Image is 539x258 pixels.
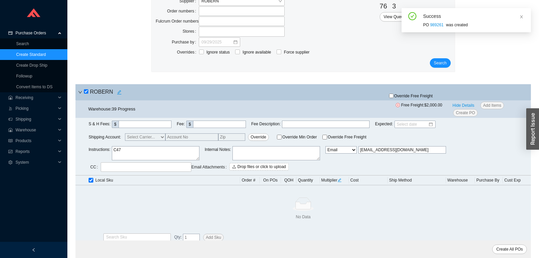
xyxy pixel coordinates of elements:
[282,135,317,139] span: Override Min Order
[205,146,231,162] span: Internal Notes :
[388,175,446,185] th: Ship Method
[115,90,124,95] span: edit
[496,246,523,253] span: Create All POs
[8,139,13,143] span: read
[380,2,387,10] span: 76
[281,49,312,56] span: Force supplier
[201,39,233,45] input: 09/29/2025
[277,135,282,139] input: Override Min Order
[408,12,416,22] span: check-circle
[16,74,32,78] a: Followup
[237,163,286,170] span: Drop files or click to upload
[174,235,181,239] span: Qty
[232,165,236,169] span: upload
[77,214,530,220] div: No Data
[260,175,281,185] th: On POs
[240,49,274,56] span: Ignore available
[349,175,388,185] th: Cost
[394,94,433,98] span: Override Free Freight
[328,135,367,139] span: Override Free Freight
[15,135,56,146] span: Products
[177,121,185,128] span: Fee :
[32,248,36,252] span: left
[156,17,199,26] label: Fulcrum Order numbers
[397,121,428,128] input: Select date
[251,134,266,140] span: Override
[15,114,56,125] span: Shipping
[430,23,444,27] a: 989261
[392,2,396,10] span: 3
[321,177,348,184] div: Multiplier
[16,52,46,57] a: Create Standard
[89,121,110,128] span: S & H Fees :
[446,175,475,185] th: Warehouse
[84,88,124,97] h4: ROBERN
[89,146,110,162] span: Instructions :
[492,245,527,254] button: Create All POs
[8,160,13,164] span: setting
[423,22,526,28] div: PO was created
[229,163,289,170] button: uploadDrop files or click to upload
[115,88,124,97] button: edit
[15,125,56,135] span: Warehouse
[88,105,135,113] div: Warehouse: 39 Progress
[112,121,119,128] div: $
[375,121,393,128] span: Expected :
[15,28,56,38] span: Purchase Orders
[380,12,410,22] button: View Queue
[281,175,296,185] th: QOH
[434,60,447,66] span: Search
[78,90,82,94] span: down
[248,133,269,141] button: Override
[475,175,503,185] th: Purchase By
[8,31,13,35] span: credit-card
[338,178,342,182] span: edit
[322,135,327,139] input: Override Free Freight
[480,102,504,109] button: Add Items
[172,37,199,47] label: Purchase by
[90,162,101,172] label: CC
[15,146,56,157] span: Reports
[389,94,393,98] input: Override Free Freight
[174,234,182,241] span: :
[503,175,531,185] th: Cust Exp
[15,103,56,114] span: Picking
[203,234,224,241] button: Add Sku
[16,63,47,68] a: Create Drop Ship
[384,13,406,20] span: View Queue
[16,41,29,46] a: Search
[204,49,232,56] span: Ignore status
[452,102,474,109] span: Hide Details
[165,133,218,141] input: Account No
[218,133,245,141] input: Zip
[423,12,526,20] div: Success
[183,27,199,36] label: Stores
[430,58,451,68] button: Search
[450,102,477,109] button: Hide Details
[240,175,260,185] th: Order #
[15,157,56,168] span: System
[95,177,113,184] span: Local Sku
[191,162,229,172] label: Email Attachments
[396,103,400,107] span: close-circle
[89,133,269,141] span: Shipping Account:
[396,102,450,117] span: Free Freight:
[186,121,193,128] div: $
[519,15,524,19] span: close
[177,47,199,57] label: Overrides
[424,103,442,107] span: $2,000.00
[15,92,56,103] span: Receiving
[16,85,53,89] a: Convert Items to DS
[183,234,200,241] input: 1
[296,175,320,185] th: Quantity
[8,150,13,154] span: fund
[167,6,199,16] label: Order numbers
[251,121,281,128] span: Fee Description :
